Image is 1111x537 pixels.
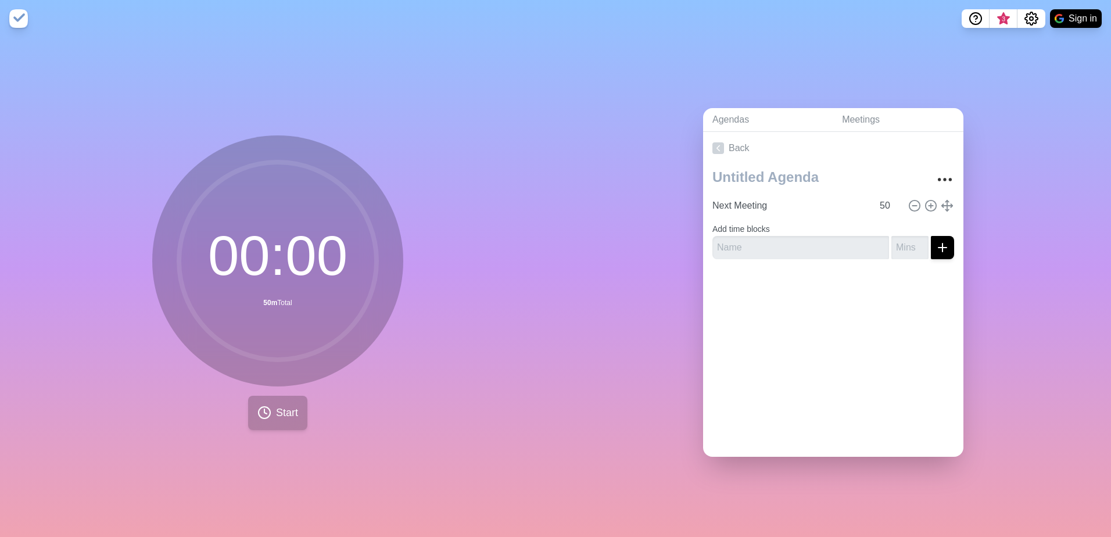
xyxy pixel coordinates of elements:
[999,15,1008,24] span: 3
[712,224,770,234] label: Add time blocks
[875,194,903,217] input: Mins
[703,132,963,164] a: Back
[962,9,990,28] button: Help
[933,168,956,191] button: More
[276,405,298,421] span: Start
[1055,14,1064,23] img: google logo
[1050,9,1102,28] button: Sign in
[833,108,963,132] a: Meetings
[248,396,307,430] button: Start
[703,108,833,132] a: Agendas
[1017,9,1045,28] button: Settings
[9,9,28,28] img: timeblocks logo
[990,9,1017,28] button: What’s new
[708,194,873,217] input: Name
[891,236,929,259] input: Mins
[712,236,889,259] input: Name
